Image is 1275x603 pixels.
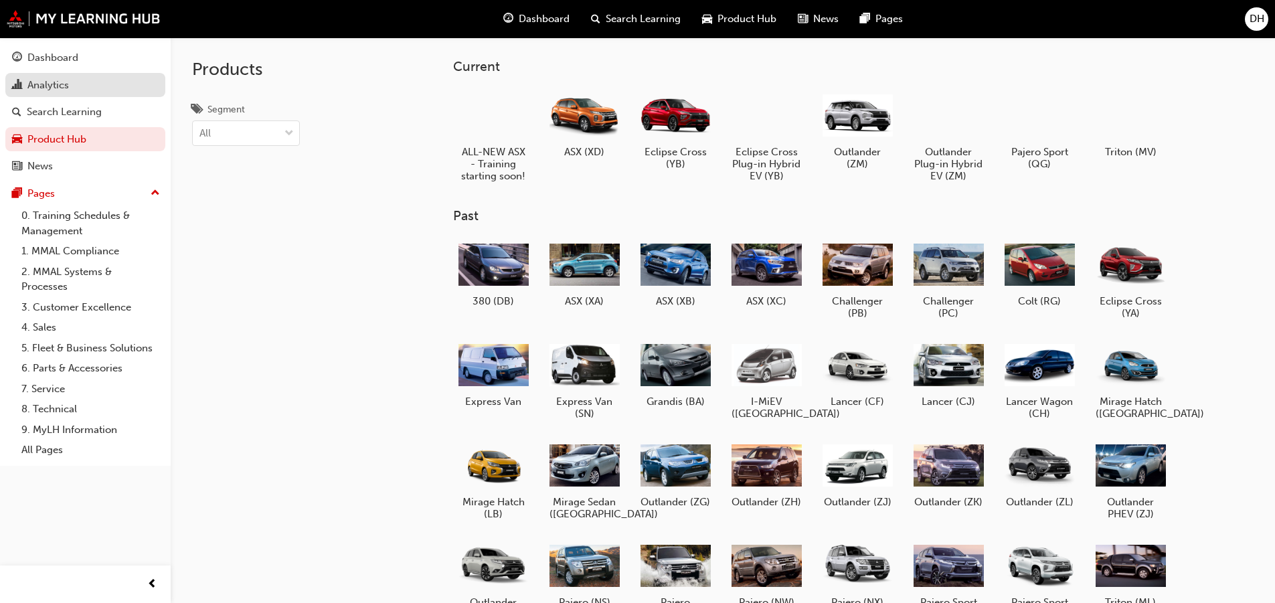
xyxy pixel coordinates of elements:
h5: ASX (XA) [549,295,620,307]
span: down-icon [284,125,294,143]
h5: Colt (RG) [1005,295,1075,307]
h5: Eclipse Cross (YB) [641,146,711,170]
h5: Express Van (SN) [549,396,620,420]
a: Challenger (PB) [817,235,898,325]
h5: Lancer (CJ) [914,396,984,408]
div: Analytics [27,78,69,93]
span: pages-icon [12,188,22,200]
h5: Outlander (ZM) [823,146,893,170]
h5: I-MiEV ([GEOGRAPHIC_DATA]) [732,396,802,420]
h5: Outlander Plug-in Hybrid EV (ZM) [914,146,984,182]
span: guage-icon [503,11,513,27]
span: Pages [875,11,903,27]
button: Pages [5,181,165,206]
a: 7. Service [16,379,165,400]
span: tags-icon [192,104,202,116]
a: Grandis (BA) [635,335,715,413]
a: All Pages [16,440,165,460]
a: Search Learning [5,100,165,124]
a: 8. Technical [16,399,165,420]
h5: Triton (MV) [1096,146,1166,158]
a: Lancer (CJ) [908,335,989,413]
h3: Current [453,59,1213,74]
span: news-icon [798,11,808,27]
a: 0. Training Schedules & Management [16,205,165,241]
h5: ASX (XB) [641,295,711,307]
a: guage-iconDashboard [493,5,580,33]
h5: Express Van [458,396,529,408]
a: 380 (DB) [453,235,533,313]
a: search-iconSearch Learning [580,5,691,33]
div: News [27,159,53,174]
span: guage-icon [12,52,22,64]
a: Outlander Plug-in Hybrid EV (ZM) [908,85,989,187]
h5: Mirage Hatch (LB) [458,496,529,520]
span: car-icon [702,11,712,27]
div: Search Learning [27,104,102,120]
a: Analytics [5,73,165,98]
h5: Lancer (CF) [823,396,893,408]
h5: Outlander (ZG) [641,496,711,508]
h5: Challenger (PC) [914,295,984,319]
h5: Grandis (BA) [641,396,711,408]
a: car-iconProduct Hub [691,5,787,33]
h5: Lancer Wagon (CH) [1005,396,1075,420]
a: Outlander (ZG) [635,436,715,513]
span: Search Learning [606,11,681,27]
span: car-icon [12,134,22,146]
div: Dashboard [27,50,78,66]
a: Outlander PHEV (ZJ) [1090,436,1171,525]
h5: Outlander (ZH) [732,496,802,508]
span: DH [1250,11,1264,27]
a: ALL-NEW ASX - Training starting soon! [453,85,533,187]
a: ASX (XC) [726,235,806,313]
h5: 380 (DB) [458,295,529,307]
a: Outlander (ZJ) [817,436,898,513]
span: chart-icon [12,80,22,92]
img: mmal [7,10,161,27]
a: Eclipse Cross Plug-in Hybrid EV (YB) [726,85,806,187]
span: search-icon [591,11,600,27]
span: News [813,11,839,27]
h5: ASX (XC) [732,295,802,307]
a: Eclipse Cross (YA) [1090,235,1171,325]
a: news-iconNews [787,5,849,33]
a: Mirage Hatch (LB) [453,436,533,525]
a: Mirage Sedan ([GEOGRAPHIC_DATA]) [544,436,624,525]
a: ASX (XA) [544,235,624,313]
span: Product Hub [717,11,776,27]
a: Mirage Hatch ([GEOGRAPHIC_DATA]) [1090,335,1171,425]
div: All [199,126,211,141]
button: DashboardAnalyticsSearch LearningProduct HubNews [5,43,165,181]
a: 3. Customer Excellence [16,297,165,318]
a: Express Van (SN) [544,335,624,425]
a: Lancer Wagon (CH) [999,335,1080,425]
h5: Mirage Hatch ([GEOGRAPHIC_DATA]) [1096,396,1166,420]
a: pages-iconPages [849,5,914,33]
a: Product Hub [5,127,165,152]
h2: Products [192,59,300,80]
span: up-icon [151,185,160,202]
h5: Pajero Sport (QG) [1005,146,1075,170]
h3: Past [453,208,1213,224]
a: Challenger (PC) [908,235,989,325]
h5: Eclipse Cross (YA) [1096,295,1166,319]
h5: Eclipse Cross Plug-in Hybrid EV (YB) [732,146,802,182]
a: Pajero Sport (QG) [999,85,1080,175]
a: News [5,154,165,179]
a: Eclipse Cross (YB) [635,85,715,175]
a: 4. Sales [16,317,165,338]
a: Triton (MV) [1090,85,1171,163]
a: Express Van [453,335,533,413]
a: Outlander (ZL) [999,436,1080,513]
a: 9. MyLH Information [16,420,165,440]
span: search-icon [12,106,21,118]
h5: Outlander (ZK) [914,496,984,508]
a: ASX (XD) [544,85,624,163]
a: I-MiEV ([GEOGRAPHIC_DATA]) [726,335,806,425]
a: 5. Fleet & Business Solutions [16,338,165,359]
a: Dashboard [5,46,165,70]
a: 6. Parts & Accessories [16,358,165,379]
